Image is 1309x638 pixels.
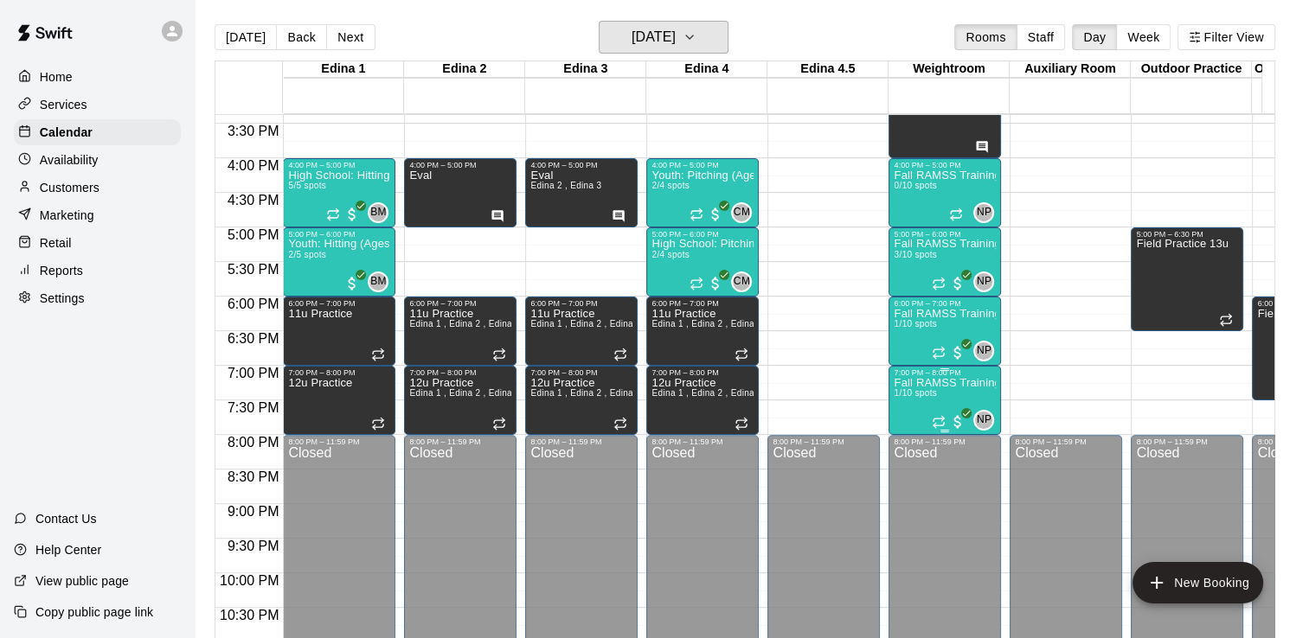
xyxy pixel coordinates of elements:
div: 5:00 PM – 6:00 PM [651,230,754,239]
div: 7:00 PM – 8:00 PM: 12u Practice [646,366,759,435]
span: Edina 1 , Edina 2 , Edina 3 , Edina 4 [530,388,680,398]
a: Reports [14,258,181,284]
span: Recurring event [1219,313,1233,327]
div: 6:00 PM – 7:00 PM [651,299,754,308]
span: 6:00 PM [223,297,284,311]
span: 0/10 spots filled [894,181,936,190]
div: 4:00 PM – 5:00 PM: Fall RAMSS Training [889,158,1001,227]
div: 6:00 PM – 7:00 PM [409,299,511,308]
div: Settings [14,285,181,311]
p: Settings [40,290,85,307]
span: Recurring event [735,417,748,431]
span: BM [370,204,387,221]
p: Reports [40,262,83,279]
span: 9:30 PM [223,539,284,553]
div: 4:00 PM – 5:00 PM [288,161,390,169]
div: 7:00 PM – 8:00 PM [288,368,390,377]
div: 5:00 PM – 6:00 PM [894,230,996,239]
span: Edina 1 , Edina 2 , Edina 3 , Edina 4 [651,388,801,398]
span: Recurring event [371,417,385,431]
span: All customers have paid [343,206,361,223]
div: Nick Pinkelman [973,271,994,292]
span: 2/5 spots filled [288,250,326,259]
span: 5:00 PM [223,227,284,242]
span: All customers have paid [707,206,724,223]
span: Cade Marsolek [738,271,752,292]
div: 4:00 PM – 5:00 PM: Eval [525,158,638,227]
p: Availability [40,151,99,169]
div: Weightroom [889,61,1010,78]
div: 7:00 PM – 8:00 PM: 12u Practice [525,366,638,435]
span: 6:30 PM [223,331,284,346]
div: 8:00 PM – 11:59 PM [409,437,511,446]
div: 8:00 PM – 11:59 PM [1136,437,1238,446]
p: Copy public page link [35,603,153,621]
div: 6:00 PM – 7:00 PM: 11u Practice [283,297,395,366]
span: Recurring event [932,277,946,290]
span: 1/10 spots filled [894,319,936,329]
div: Brett Milazzo [368,271,388,292]
div: Home [14,64,181,90]
div: Auxiliary Room [1010,61,1131,78]
span: Nick Pinkelman [980,271,994,292]
a: Services [14,92,181,118]
span: Recurring event [690,207,703,221]
span: 2/4 spots filled [651,181,690,190]
span: Brett Milazzo [375,202,388,223]
div: 6:00 PM – 7:00 PM [288,299,390,308]
button: Filter View [1177,24,1274,50]
div: 4:00 PM – 5:00 PM [894,161,996,169]
span: Edina 2 , Edina 3 [530,181,601,190]
div: 6:00 PM – 7:00 PM: 11u Practice [404,297,517,366]
div: 5:00 PM – 6:00 PM: Fall RAMSS Training [889,227,1001,297]
button: Week [1116,24,1171,50]
span: All customers have paid [343,275,361,292]
span: Edina 1 , Edina 2 , Edina 3 , Edina 4 [651,319,801,329]
button: add [1133,562,1263,603]
span: 1/10 spots filled [894,388,936,398]
div: 4:00 PM – 5:00 PM [530,161,632,169]
div: 5:00 PM – 6:00 PM [288,230,390,239]
span: 10:30 PM [215,608,283,622]
span: CM [734,273,750,290]
div: Edina 4.5 [767,61,889,78]
span: Recurring event [492,348,506,361]
span: Cade Marsolek [738,202,752,223]
span: 8:30 PM [223,469,284,484]
div: 7:00 PM – 8:00 PM: 12u Practice [283,366,395,435]
div: 4:00 PM – 5:00 PM: Youth: Pitching (Ages 9U-13U) [646,158,759,227]
p: Help Center [35,541,101,558]
div: 7:00 PM – 8:00 PM: 12u Practice [404,366,517,435]
span: Brett Milazzo [375,271,388,292]
svg: Has notes [975,140,989,154]
div: 4:00 PM – 5:00 PM [409,161,511,169]
span: 2/4 spots filled [651,250,690,259]
span: NP [977,204,991,221]
p: Retail [40,234,72,252]
span: 7:00 PM [223,366,284,380]
div: 8:00 PM – 11:59 PM [530,437,632,446]
p: View public page [35,572,129,590]
div: 5:00 PM – 6:00 PM: Youth: Hitting (Ages 9U-13U) [283,227,395,297]
div: 8:00 PM – 11:59 PM [1015,437,1117,446]
div: 5:00 PM – 6:00 PM: High School: Pitching (Ages 14U-18U) [646,227,759,297]
span: Recurring event [492,417,506,431]
p: Calendar [40,124,93,141]
svg: Has notes [612,209,626,223]
span: All customers have paid [707,275,724,292]
div: 7:00 PM – 8:00 PM: Fall RAMSS Training [889,366,1001,435]
div: 8:00 PM – 11:59 PM [288,437,390,446]
a: Marketing [14,202,181,228]
span: Edina 1 , Edina 2 , Edina 3 , Edina 4 [409,319,559,329]
span: All customers have paid [949,275,966,292]
span: 5/5 spots filled [288,181,326,190]
span: Recurring event [949,207,963,221]
span: Nick Pinkelman [980,202,994,223]
span: 3:30 PM [223,124,284,138]
div: 4:00 PM – 5:00 PM [651,161,754,169]
button: [DATE] [599,21,728,54]
a: Availability [14,147,181,173]
span: 8:00 PM [223,435,284,450]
